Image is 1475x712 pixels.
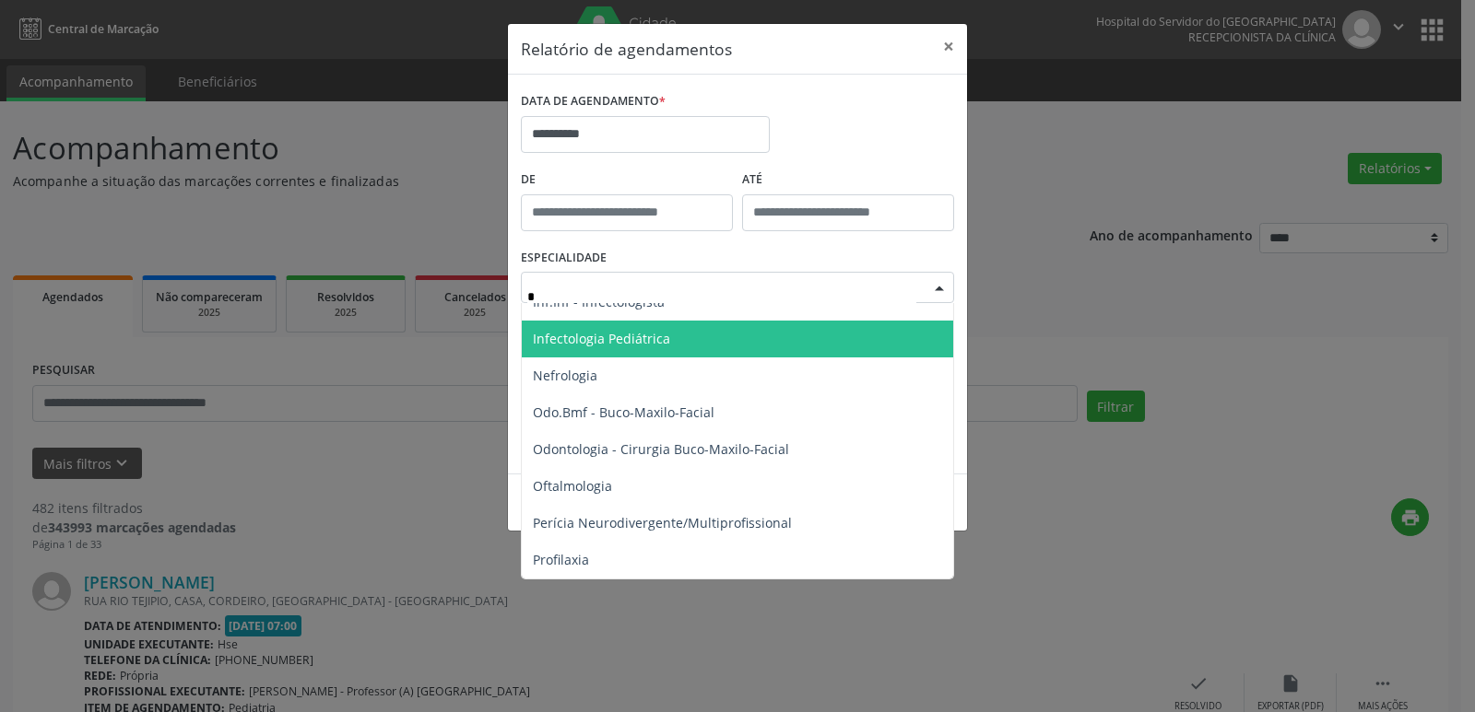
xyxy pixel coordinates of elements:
label: De [521,166,733,194]
span: Infectologia Pediátrica [533,330,670,347]
span: Profilaxia [533,551,589,568]
span: Perícia Neurodivergente/Multiprofissional [533,514,792,531]
button: Close [930,24,967,69]
h5: Relatório de agendamentos [521,37,732,61]
label: ESPECIALIDADE [521,244,607,273]
span: Oftalmologia [533,477,612,495]
span: Odontologia - Cirurgia Buco-Maxilo-Facial [533,440,789,458]
span: Nefrologia [533,367,597,384]
label: ATÉ [742,166,954,194]
span: Odo.Bmf - Buco-Maxilo-Facial [533,403,714,421]
label: DATA DE AGENDAMENTO [521,88,666,116]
